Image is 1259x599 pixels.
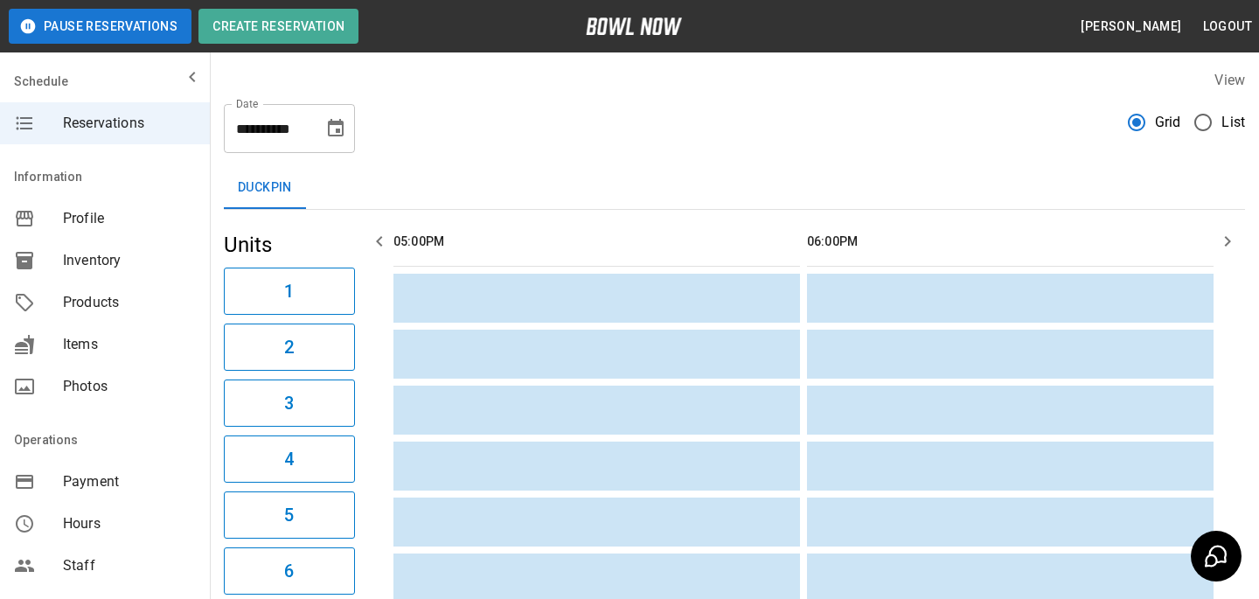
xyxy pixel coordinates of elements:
[63,334,196,355] span: Items
[393,217,800,267] th: 05:00PM
[63,292,196,313] span: Products
[284,333,294,361] h6: 2
[1196,10,1259,43] button: Logout
[284,557,294,585] h6: 6
[224,268,355,315] button: 1
[224,547,355,595] button: 6
[63,208,196,229] span: Profile
[284,501,294,529] h6: 5
[198,9,358,44] button: Create Reservation
[63,250,196,271] span: Inventory
[9,9,191,44] button: Pause Reservations
[318,111,353,146] button: Choose date, selected date is Sep 3, 2025
[224,167,1245,209] div: inventory tabs
[224,380,355,427] button: 3
[63,113,196,134] span: Reservations
[224,167,306,209] button: Duckpin
[807,217,1214,267] th: 06:00PM
[284,277,294,305] h6: 1
[284,445,294,473] h6: 4
[284,389,294,417] h6: 3
[224,324,355,371] button: 2
[63,471,196,492] span: Payment
[63,555,196,576] span: Staff
[224,435,355,483] button: 4
[224,231,355,259] h5: Units
[586,17,682,35] img: logo
[1155,112,1181,133] span: Grid
[1221,112,1245,133] span: List
[63,376,196,397] span: Photos
[1074,10,1188,43] button: [PERSON_NAME]
[224,491,355,539] button: 5
[63,513,196,534] span: Hours
[1214,72,1245,88] label: View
